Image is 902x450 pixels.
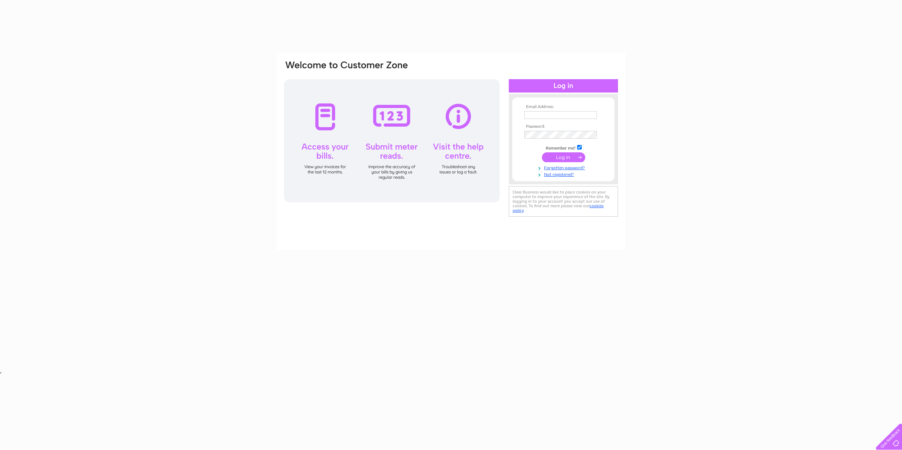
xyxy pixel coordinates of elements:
th: Email Address: [523,104,604,109]
input: Submit [542,152,585,162]
th: Password: [523,124,604,129]
a: cookies policy [513,203,604,213]
td: Remember me? [523,144,604,151]
a: Forgotten password? [524,164,604,171]
div: Clear Business would like to place cookies on your computer to improve your experience of the sit... [509,186,618,217]
a: Not registered? [524,171,604,177]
